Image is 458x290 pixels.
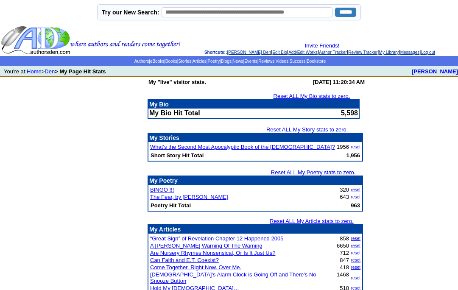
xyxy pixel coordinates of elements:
p: My Stories [149,134,361,141]
b: My "live" visitor stats. [148,79,206,85]
a: A [PERSON_NAME] Warning Of The Warning [150,243,263,249]
a: Can Faith and E.T. Coexist? [150,257,219,263]
a: reset [351,145,360,149]
a: [PERSON_NAME] Den [227,50,271,55]
b: Short Story Hit Total [151,152,204,159]
a: Reset ALL My Poetry stats to zero. [271,169,356,176]
font: 320 [340,187,349,193]
span: Shortcuts: [204,50,226,55]
a: [PERSON_NAME] [412,68,458,75]
b: 1,956 [346,152,360,159]
font: 847 [340,257,349,263]
a: reset [351,251,360,255]
a: Authors [134,59,149,64]
font: 5,598 [341,109,358,117]
a: reset [351,265,360,270]
a: Reviews [258,59,274,64]
b: My Bio Hit Total [149,109,200,117]
b: > My Page Hit Stats [55,68,106,75]
a: Messages [400,50,420,55]
a: Books [165,59,177,64]
font: 1468 [337,271,349,278]
img: header_logo2.gif [1,25,181,55]
p: My Bio [149,101,358,108]
a: Den [45,68,55,75]
a: eBooks [150,59,164,64]
a: reset [351,236,360,241]
a: reset [351,195,360,199]
a: BINGO !!! [150,187,174,193]
font: 418 [340,264,349,270]
font: 1956 [337,144,349,150]
a: reset [351,187,360,192]
a: reset [351,243,360,248]
font: 858 [340,235,349,242]
a: Author Tracker [319,50,347,55]
div: : | | | | | | | [182,42,457,55]
a: What’s the Second Most Apocalyptic Book of the [DEMOGRAPHIC_DATA]? [150,144,335,150]
font: 6650 [337,243,349,249]
a: Stories [178,59,191,64]
a: Add/Edit Works [288,50,318,55]
label: Try our New Search: [102,9,159,16]
p: My Poetry [149,177,361,184]
a: Bookstore [307,59,326,64]
a: My Library [379,50,399,55]
b: 963 [351,202,360,209]
a: reset [351,276,360,280]
a: The Fear, by [PERSON_NAME] [150,194,228,200]
a: Blogs [221,59,232,64]
a: Reset ALL My Story stats to zero. [266,126,348,133]
a: [DEMOGRAPHIC_DATA]’s Alarm Clock is Going Off and There’s No Snooze Button [150,271,316,284]
a: Videos [276,59,288,64]
a: Are Nursery Rhymes Nonsensical, Or Is It Just Us? [150,250,275,256]
font: 712 [340,250,349,256]
a: Success [290,59,306,64]
a: News [233,59,243,64]
a: Come Together. Right Now. Over Me. [150,264,241,270]
a: Invite Friends! [305,42,340,49]
b: [DATE] 11:20:34 AM [313,79,365,85]
a: “Great Sign” of Revelation Chapter 12 Happened 2005 [150,235,283,242]
a: reset [351,258,360,262]
a: Log out [421,50,435,55]
a: Poetry [207,59,220,64]
p: My Articles [149,226,361,233]
a: Articles [193,59,207,64]
a: Home [27,68,42,75]
a: Reset ALL My Article stats to zero. [270,218,354,224]
b: Poetry Hit Total [151,202,191,209]
font: You're at: > [4,68,106,75]
a: Review Tracker [348,50,377,55]
a: Edit Bio [272,50,287,55]
a: Events [244,59,257,64]
a: Reset ALL My Bio stats to zero. [274,93,350,99]
font: 643 [340,194,349,200]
